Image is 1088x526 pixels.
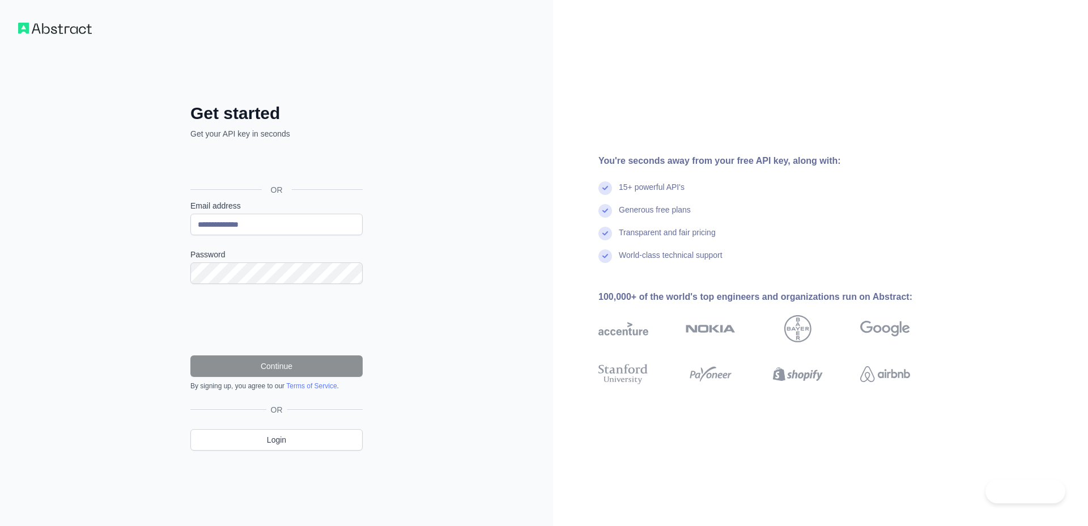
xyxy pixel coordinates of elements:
iframe: Toggle Customer Support [985,480,1065,503]
img: nokia [686,315,736,342]
a: Terms of Service [286,382,337,390]
img: check mark [598,204,612,218]
img: accenture [598,315,648,342]
div: 100,000+ of the world's top engineers and organizations run on Abstract: [598,290,946,304]
div: 15+ powerful API's [619,181,685,204]
p: Get your API key in seconds [190,128,363,139]
img: stanford university [598,362,648,387]
img: check mark [598,181,612,195]
img: bayer [784,315,811,342]
img: payoneer [686,362,736,387]
iframe: Sign in with Google Button [185,152,366,177]
img: google [860,315,910,342]
img: check mark [598,227,612,240]
span: OR [262,184,292,196]
div: World-class technical support [619,249,722,272]
button: Continue [190,355,363,377]
div: By signing up, you agree to our . [190,381,363,391]
img: check mark [598,249,612,263]
div: Transparent and fair pricing [619,227,716,249]
div: Sign in with Google. Opens in new tab [190,152,360,177]
iframe: reCAPTCHA [190,298,363,342]
label: Password [190,249,363,260]
img: shopify [773,362,823,387]
img: airbnb [860,362,910,387]
div: You're seconds away from your free API key, along with: [598,154,946,168]
img: Workflow [18,23,92,34]
h2: Get started [190,103,363,124]
div: Generous free plans [619,204,691,227]
label: Email address [190,200,363,211]
span: OR [266,404,287,415]
a: Login [190,429,363,451]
